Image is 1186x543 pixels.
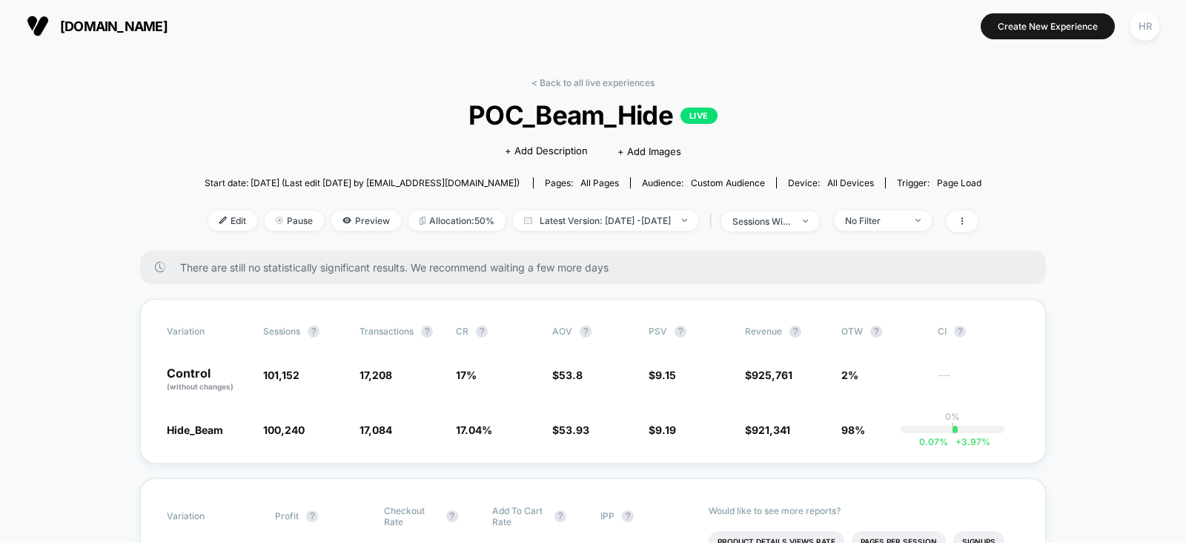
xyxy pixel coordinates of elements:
[331,211,401,231] span: Preview
[167,367,248,392] p: Control
[167,505,248,527] span: Variation
[167,326,248,338] span: Variation
[617,145,681,157] span: + Add Images
[244,99,943,131] span: POC_Beam_Hide
[649,424,676,436] span: $
[938,326,1019,338] span: CI
[360,369,392,381] span: 17,208
[505,144,588,159] span: + Add Description
[745,424,790,436] span: $
[752,424,790,436] span: 921,341
[408,211,506,231] span: Allocation: 50%
[789,326,801,338] button: ?
[945,411,960,422] p: 0%
[554,510,566,522] button: ?
[600,510,614,521] span: IPP
[841,326,923,338] span: OTW
[948,436,990,447] span: 3.97 %
[675,326,686,338] button: ?
[1126,11,1164,42] button: HR
[897,177,981,188] div: Trigger:
[622,510,634,522] button: ?
[456,326,468,337] span: CR
[456,424,492,436] span: 17.04 %
[776,177,885,188] span: Device:
[263,424,305,436] span: 100,240
[263,326,300,337] span: Sessions
[360,424,392,436] span: 17,084
[680,108,718,124] p: LIVE
[745,326,782,337] span: Revenue
[531,77,655,88] a: < Back to all live experiences
[306,510,318,522] button: ?
[524,217,532,224] img: calendar
[476,326,488,338] button: ?
[580,326,592,338] button: ?
[180,261,1016,274] span: There are still no statistically significant results. We recommend waiting a few more days
[360,326,414,337] span: Transactions
[205,177,520,188] span: Start date: [DATE] (Last edit [DATE] by [EMAIL_ADDRESS][DOMAIN_NAME])
[513,211,698,231] span: Latest Version: [DATE] - [DATE]
[745,369,792,381] span: $
[649,326,667,337] span: PSV
[954,326,966,338] button: ?
[951,422,954,433] p: |
[915,219,921,222] img: end
[559,424,589,436] span: 53.93
[937,177,981,188] span: Page Load
[276,217,283,224] img: end
[649,369,676,381] span: $
[580,177,619,188] span: all pages
[803,220,808,223] img: end
[167,382,233,391] span: (without changes)
[60,19,168,34] span: [DOMAIN_NAME]
[1130,12,1159,41] div: HR
[421,326,433,338] button: ?
[870,326,882,338] button: ?
[559,369,583,381] span: 53.8
[642,177,765,188] div: Audience:
[492,505,547,527] span: Add To Cart Rate
[27,15,49,37] img: Visually logo
[420,217,425,225] img: rebalance
[22,14,172,38] button: [DOMAIN_NAME]
[456,369,477,381] span: 17 %
[841,369,858,381] span: 2%
[981,13,1115,39] button: Create New Experience
[709,505,1019,516] p: Would like to see more reports?
[552,424,589,436] span: $
[655,424,676,436] span: 9.19
[752,369,792,381] span: 925,761
[827,177,874,188] span: all devices
[219,217,227,224] img: edit
[919,436,948,447] span: 0.07 %
[208,211,257,231] span: Edit
[955,436,961,447] span: +
[167,424,223,436] span: Hide_Beam
[308,326,319,338] button: ?
[263,369,299,381] span: 101,152
[384,505,439,527] span: Checkout Rate
[691,177,765,188] span: Custom Audience
[545,177,619,188] div: Pages:
[552,369,583,381] span: $
[446,510,458,522] button: ?
[845,215,904,226] div: No Filter
[655,369,676,381] span: 9.15
[938,371,1019,392] span: ---
[706,211,721,232] span: |
[265,211,324,231] span: Pause
[682,219,687,222] img: end
[841,424,865,436] span: 98%
[275,510,299,521] span: Profit
[552,326,572,337] span: AOV
[732,216,792,227] div: sessions with impression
